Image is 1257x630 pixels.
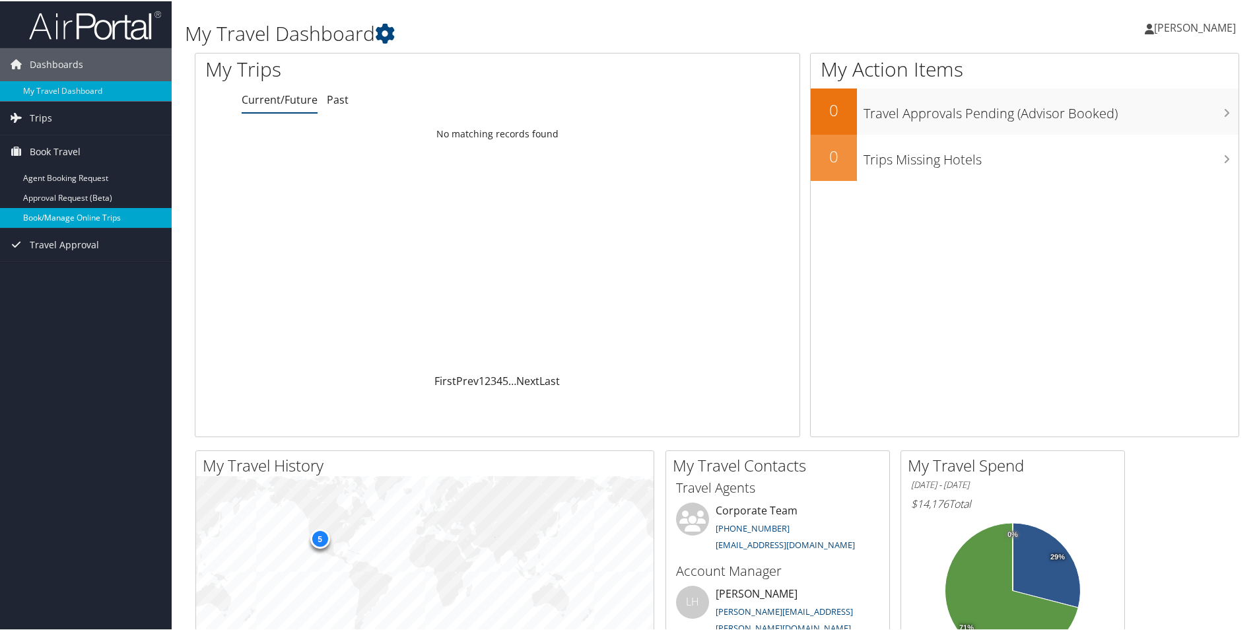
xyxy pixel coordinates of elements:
a: 5 [502,372,508,387]
span: Travel Approval [30,227,99,260]
div: LH [676,584,709,617]
a: 0Travel Approvals Pending (Advisor Booked) [811,87,1239,133]
h2: My Travel Spend [908,453,1124,475]
h1: My Travel Dashboard [185,18,895,46]
a: 1 [479,372,485,387]
tspan: 29% [1050,552,1065,560]
a: 4 [496,372,502,387]
h3: Account Manager [676,561,879,579]
span: Trips [30,100,52,133]
td: No matching records found [195,121,799,145]
h1: My Trips [205,54,538,82]
tspan: 0% [1007,530,1018,538]
a: Prev [456,372,479,387]
span: Dashboards [30,47,83,80]
h3: Trips Missing Hotels [864,143,1239,168]
h2: My Travel Contacts [673,453,889,475]
a: 3 [491,372,496,387]
a: [PHONE_NUMBER] [716,521,790,533]
h2: 0 [811,98,857,120]
a: Current/Future [242,91,318,106]
h2: 0 [811,144,857,166]
li: Corporate Team [669,501,886,555]
a: [PERSON_NAME] [1145,7,1249,46]
a: 2 [485,372,491,387]
h1: My Action Items [811,54,1239,82]
a: Next [516,372,539,387]
span: $14,176 [911,495,949,510]
a: Past [327,91,349,106]
a: First [434,372,456,387]
h2: My Travel History [203,453,654,475]
h6: [DATE] - [DATE] [911,477,1114,490]
img: airportal-logo.png [29,9,161,40]
span: … [508,372,516,387]
h3: Travel Agents [676,477,879,496]
h6: Total [911,495,1114,510]
span: Book Travel [30,134,81,167]
h3: Travel Approvals Pending (Advisor Booked) [864,96,1239,122]
span: [PERSON_NAME] [1154,19,1236,34]
div: 5 [310,527,329,547]
a: Last [539,372,560,387]
a: [EMAIL_ADDRESS][DOMAIN_NAME] [716,538,855,549]
a: 0Trips Missing Hotels [811,133,1239,180]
